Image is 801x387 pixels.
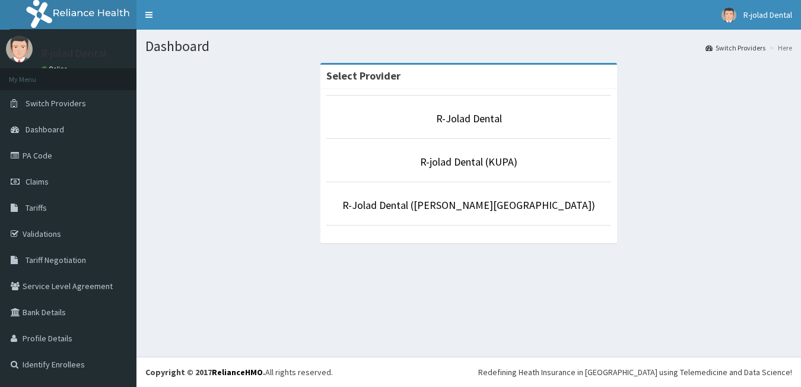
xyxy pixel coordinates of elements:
[42,65,70,73] a: Online
[705,43,765,53] a: Switch Providers
[743,9,792,20] span: R-jolad Dental
[342,198,595,212] a: R-Jolad Dental ([PERSON_NAME][GEOGRAPHIC_DATA])
[436,112,502,125] a: R-Jolad Dental
[136,357,801,387] footer: All rights reserved.
[478,366,792,378] div: Redefining Heath Insurance in [GEOGRAPHIC_DATA] using Telemedicine and Data Science!
[767,43,792,53] li: Here
[420,155,517,169] a: R-jolad Dental (KUPA)
[26,124,64,135] span: Dashboard
[26,98,86,109] span: Switch Providers
[26,176,49,187] span: Claims
[212,367,263,378] a: RelianceHMO
[26,202,47,213] span: Tariffs
[721,8,736,23] img: User Image
[326,69,401,83] strong: Select Provider
[145,367,265,378] strong: Copyright © 2017 .
[42,48,107,59] p: R-jolad Dental
[26,255,86,265] span: Tariff Negotiation
[6,36,33,62] img: User Image
[145,39,792,54] h1: Dashboard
